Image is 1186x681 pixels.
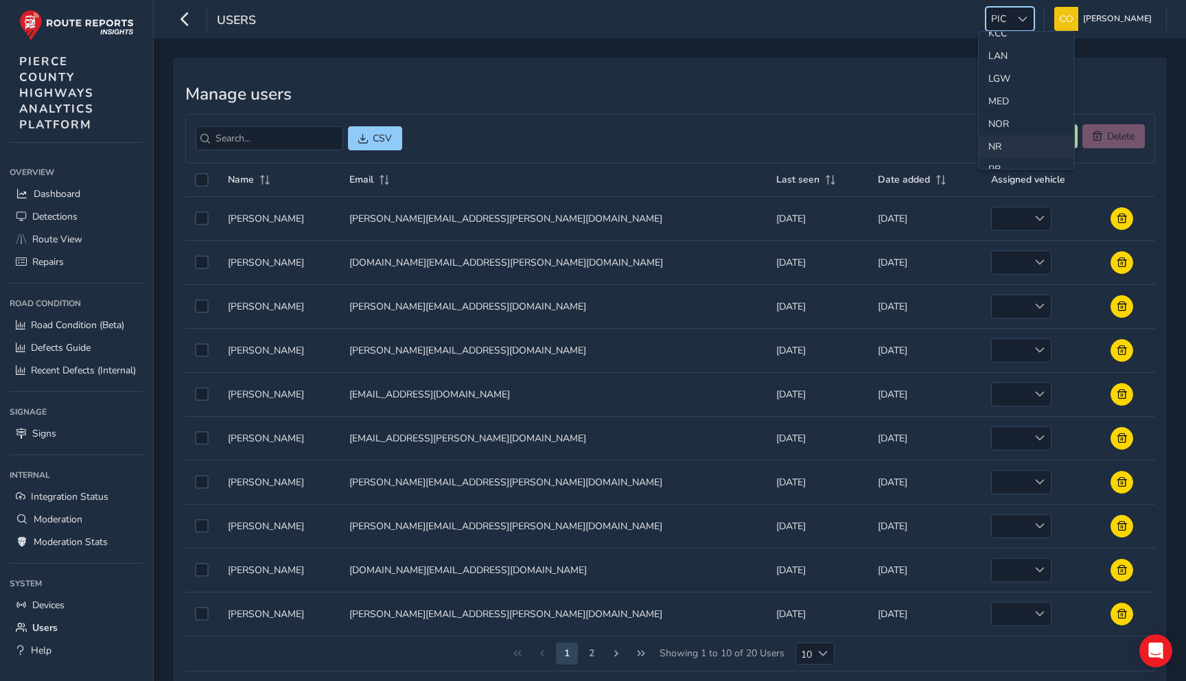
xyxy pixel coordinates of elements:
td: [DATE] [868,372,981,416]
a: Users [10,616,143,639]
div: System [10,573,143,594]
span: Defects Guide [31,341,91,354]
div: Road Condition [10,293,143,314]
li: NR [979,135,1074,158]
td: [EMAIL_ADDRESS][PERSON_NAME][DOMAIN_NAME] [340,416,766,460]
span: PIC [986,8,1011,30]
td: [PERSON_NAME] [218,196,340,240]
li: KCC [979,22,1074,45]
td: [DATE] [767,240,869,284]
div: Signage [10,402,143,422]
span: Name [228,173,254,186]
span: Devices [32,599,65,612]
a: Repairs [10,251,143,273]
a: Integration Status [10,485,143,508]
div: Choose [812,643,835,664]
td: [DATE] [868,504,981,548]
td: [PERSON_NAME] [218,460,340,504]
h3: Manage users [185,84,1155,104]
span: Moderation Stats [34,535,108,549]
span: Moderation [34,513,82,526]
td: [PERSON_NAME][EMAIL_ADDRESS][DOMAIN_NAME] [340,328,766,372]
td: [PERSON_NAME][EMAIL_ADDRESS][PERSON_NAME][DOMAIN_NAME] [340,504,766,548]
button: Page 3 [581,643,603,665]
span: Route View [32,233,82,246]
span: 10 [796,643,812,664]
span: Last seen [776,173,819,186]
td: [EMAIL_ADDRESS][DOMAIN_NAME] [340,372,766,416]
span: Assigned vehicle [991,173,1065,186]
td: [PERSON_NAME] [218,548,340,592]
a: Moderation [10,508,143,531]
td: [DATE] [868,196,981,240]
td: [PERSON_NAME] [218,592,340,636]
td: [PERSON_NAME] [218,240,340,284]
a: Defects Guide [10,336,143,359]
td: [PERSON_NAME] [218,328,340,372]
td: [DATE] [868,240,981,284]
td: [PERSON_NAME][EMAIL_ADDRESS][PERSON_NAME][DOMAIN_NAME] [340,196,766,240]
span: Users [217,12,256,31]
img: rr logo [19,10,134,41]
span: Recent Defects (Internal) [31,364,136,377]
span: Repairs [32,255,64,268]
a: Route View [10,228,143,251]
div: Select auth0|67e6f86b40289729f2edaa4e [195,431,209,445]
div: Select auth0|65b8cbd2813056997f18acd2 [195,211,209,225]
input: Search... [196,126,343,150]
td: [DATE] [767,548,869,592]
div: Select auth0|67e5863a399257d3928f504b [195,475,209,489]
li: MED [979,90,1074,113]
span: Date added [878,173,930,186]
div: Select auth0|66db63deaba7f98378448bcd [195,519,209,533]
button: Next Page [605,643,627,665]
div: Select auth0|67e585dd74772a53fab606ab [195,387,209,401]
div: Select auth0|67bf4b3de8cbb633a9fe627b [195,563,209,577]
td: [DATE] [868,284,981,328]
td: [DOMAIN_NAME][EMAIL_ADDRESS][DOMAIN_NAME] [340,548,766,592]
div: Select auth0|656606db47ad3ea8becec125 [195,255,209,269]
a: Moderation Stats [10,531,143,553]
td: [DOMAIN_NAME][EMAIL_ADDRESS][PERSON_NAME][DOMAIN_NAME] [340,240,766,284]
span: Detections [32,210,78,223]
a: Signs [10,422,143,445]
a: Road Condition (Beta) [10,314,143,336]
div: Select auth0|654a6be1945a09c773982d34 [195,299,209,313]
a: Devices [10,594,143,616]
td: [DATE] [868,328,981,372]
td: [DATE] [868,592,981,636]
td: [PERSON_NAME] [218,284,340,328]
span: Dashboard [34,187,80,200]
li: NOR [979,113,1074,135]
td: [DATE] [767,284,869,328]
td: [DATE] [767,372,869,416]
td: [PERSON_NAME] [218,372,340,416]
td: [DATE] [767,196,869,240]
span: PIERCE COUNTY HIGHWAYS ANALYTICS PLATFORM [19,54,94,132]
div: Overview [10,162,143,183]
span: Integration Status [31,490,108,503]
td: [PERSON_NAME][EMAIL_ADDRESS][PERSON_NAME][DOMAIN_NAME] [340,592,766,636]
td: [DATE] [868,548,981,592]
span: CSV [373,132,392,145]
img: diamond-layout [1054,7,1078,31]
a: Recent Defects (Internal) [10,359,143,382]
a: Detections [10,205,143,228]
li: LAN [979,45,1074,67]
td: [DATE] [767,504,869,548]
td: [DATE] [767,592,869,636]
span: Road Condition (Beta) [31,319,124,332]
span: Help [31,644,51,657]
span: Showing 1 to 10 of 20 Users [655,643,789,665]
div: Open Intercom Messenger [1139,634,1172,667]
td: [PERSON_NAME][EMAIL_ADDRESS][DOMAIN_NAME] [340,284,766,328]
button: Last Page [630,643,652,665]
button: Page 2 [556,643,578,665]
td: [DATE] [767,416,869,460]
span: Users [32,621,58,634]
button: [PERSON_NAME] [1054,7,1156,31]
td: [DATE] [868,416,981,460]
span: [PERSON_NAME] [1083,7,1152,31]
a: CSV [348,126,402,150]
span: Signs [32,427,56,440]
